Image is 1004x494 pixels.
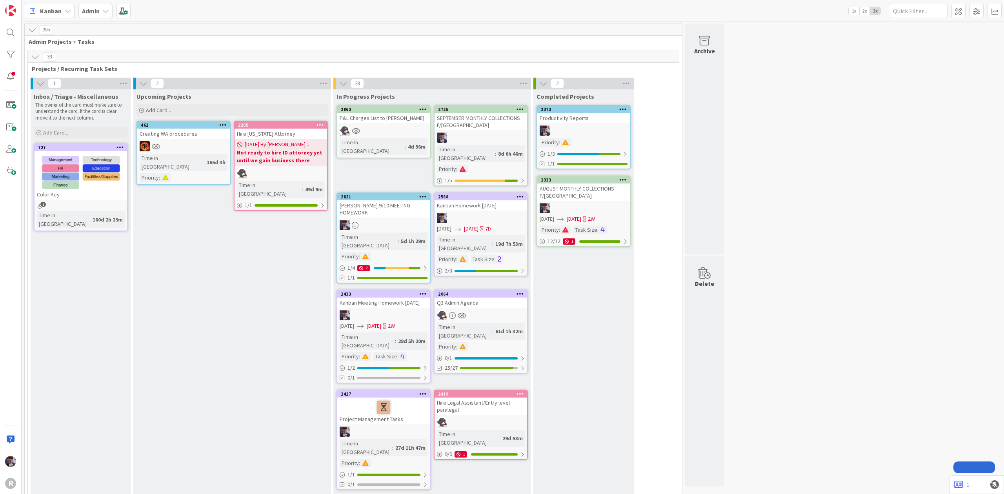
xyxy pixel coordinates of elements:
span: 0/1 [347,480,355,489]
a: 2419Hire Legal Assistant/Entry level paralegalKNTime in [GEOGRAPHIC_DATA]:29d 53m9/91 [434,390,528,460]
span: : [492,240,493,248]
span: 1 / 5 [445,176,452,185]
div: Priority [437,165,456,173]
div: Priority [340,252,359,261]
div: 2588 [435,193,527,200]
div: 19d 7h 53m [493,240,525,248]
span: [DATE] [367,322,381,330]
div: 8d 6h 46m [496,149,525,158]
span: [DATE] [437,225,451,233]
span: [DATE] [567,215,581,223]
span: 1 / 2 [347,364,355,372]
span: : [495,255,496,263]
p: The owner of the card must make sure to understand the card. If the card is clear move it to the ... [35,102,126,121]
span: : [456,255,457,263]
span: [DATE] [540,215,554,223]
div: 1/1 [337,470,430,479]
span: : [495,149,496,158]
a: 462Creating WA proceduresTRTime in [GEOGRAPHIC_DATA]:165d 3hPriority: [136,121,231,185]
span: : [492,327,493,336]
span: 1 / 1 [347,470,355,479]
div: Time in [GEOGRAPHIC_DATA] [237,181,302,198]
span: : [159,173,160,182]
div: 2821 [337,193,430,200]
img: ML [437,133,447,143]
div: Hire [US_STATE] Attorney [235,129,327,139]
span: : [397,352,398,361]
span: 12 / 12 [547,237,560,245]
div: 2433Kanban Meeting Homework [DATE] [337,291,430,308]
span: 2 [551,79,564,88]
a: 2333AUGUST MONTHLY COLLECTIONS F/[GEOGRAPHIC_DATA]ML[DATE][DATE]2WPriority:Task Size:12/121 [537,176,631,247]
div: 7D [485,225,491,233]
div: 29d 53m [500,434,525,443]
span: Upcoming Projects [136,93,191,100]
div: 27d 11h 47m [393,443,427,452]
div: 2433 [341,291,430,297]
img: ML [5,456,16,467]
span: 2 / 3 [445,267,452,275]
div: ML [537,203,630,213]
div: 1/3 [537,149,630,159]
div: 165d 3h [205,158,227,167]
span: 1 [41,202,46,207]
div: ML [337,427,430,437]
div: Q3 Admin Agenda [435,298,527,308]
img: ML [540,203,550,213]
span: Admin Projects + Tasks [29,38,672,45]
div: 1/2 [337,363,430,373]
div: Time in [GEOGRAPHIC_DATA] [340,232,398,250]
div: 5d 1h 29m [399,237,427,245]
a: 2433Kanban Meeting Homework [DATE]ML[DATE][DATE]2WTime in [GEOGRAPHIC_DATA]:28d 5h 20mPriority:Ta... [336,290,431,383]
div: 1 [563,238,575,245]
div: 2427 [337,390,430,398]
span: [DATE] [340,322,354,330]
div: Priority [437,255,456,263]
a: 2064Q3 Admin AgendaKNTime in [GEOGRAPHIC_DATA]:61d 1h 32mPriority:0/125/27 [434,290,528,374]
a: 727Color KeyTime in [GEOGRAPHIC_DATA]:160d 2h 25m [34,143,128,231]
img: KN [237,168,247,178]
div: 2333AUGUST MONTHLY COLLECTIONS F/[GEOGRAPHIC_DATA] [537,176,630,201]
span: : [405,142,406,151]
span: : [559,225,560,234]
div: 9/91 [435,449,527,459]
img: ML [340,220,350,230]
div: 2205 [238,122,327,128]
span: 2x [859,7,870,15]
div: Project Management Tasks [337,398,430,424]
span: : [398,237,399,245]
div: 2064Q3 Admin Agenda [435,291,527,308]
span: : [359,459,360,467]
div: Productivity Reports [537,113,630,123]
span: : [89,215,91,224]
div: 2/3 [435,266,527,276]
div: [PERSON_NAME] 9/10 MEETING HOMEWORK [337,200,430,218]
img: KN [437,417,447,427]
a: 2821[PERSON_NAME] 9/10 MEETING HOMEWORKMLTime in [GEOGRAPHIC_DATA]:5d 1h 29mPriority:1/421/1 [336,193,431,283]
span: : [204,158,205,167]
div: 1/42 [337,263,430,273]
div: 2419Hire Legal Assistant/Entry level paralegal [435,390,527,415]
div: Time in [GEOGRAPHIC_DATA] [437,235,492,252]
div: Priority [540,138,559,147]
a: 2588Kanban Homework [DATE]ML[DATE][DATE]7DTime in [GEOGRAPHIC_DATA]:19d 7h 53mPriority:Task Size:2/3 [434,193,528,276]
span: 1 / 4 [347,264,355,272]
div: Creating WA procedures [137,129,230,139]
span: [DATE] [464,225,478,233]
div: ML [435,133,527,143]
img: TR [140,141,150,151]
img: ML [340,427,350,437]
div: Time in [GEOGRAPHIC_DATA] [437,145,495,162]
div: KN [337,125,430,136]
div: 462Creating WA procedures [137,122,230,139]
div: 2427Project Management Tasks [337,390,430,424]
div: ML [337,310,430,320]
b: Admin [82,7,100,15]
input: Quick Filter... [889,4,948,18]
div: SEPTEMBER MONTHLY COLLECTIONS F/[GEOGRAPHIC_DATA] [435,113,527,130]
span: 1 [48,79,61,88]
span: : [456,342,457,351]
span: In Progress Projects [336,93,395,100]
div: 2333 [537,176,630,183]
div: 2373 [537,106,630,113]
